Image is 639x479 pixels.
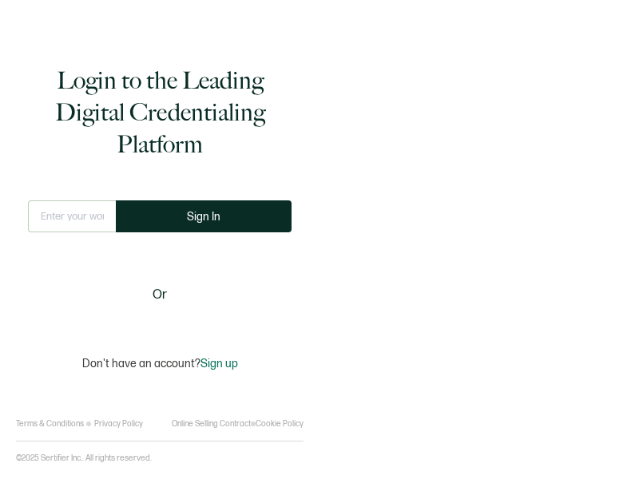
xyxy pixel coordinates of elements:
[172,419,251,429] a: Online Selling Contract
[256,419,304,429] a: Cookie Policy
[82,357,238,370] p: Don't have an account?
[94,419,143,429] a: Privacy Policy
[153,285,167,305] span: Or
[16,453,152,463] p: ©2025 Sertifier Inc.. All rights reserved.
[28,200,116,232] input: Enter your work email address
[28,65,292,160] h1: Login to the Leading Digital Credentialing Platform
[116,200,292,232] button: Sign In
[16,419,84,429] a: Terms & Conditions
[187,211,220,223] span: Sign In
[200,357,238,370] span: Sign up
